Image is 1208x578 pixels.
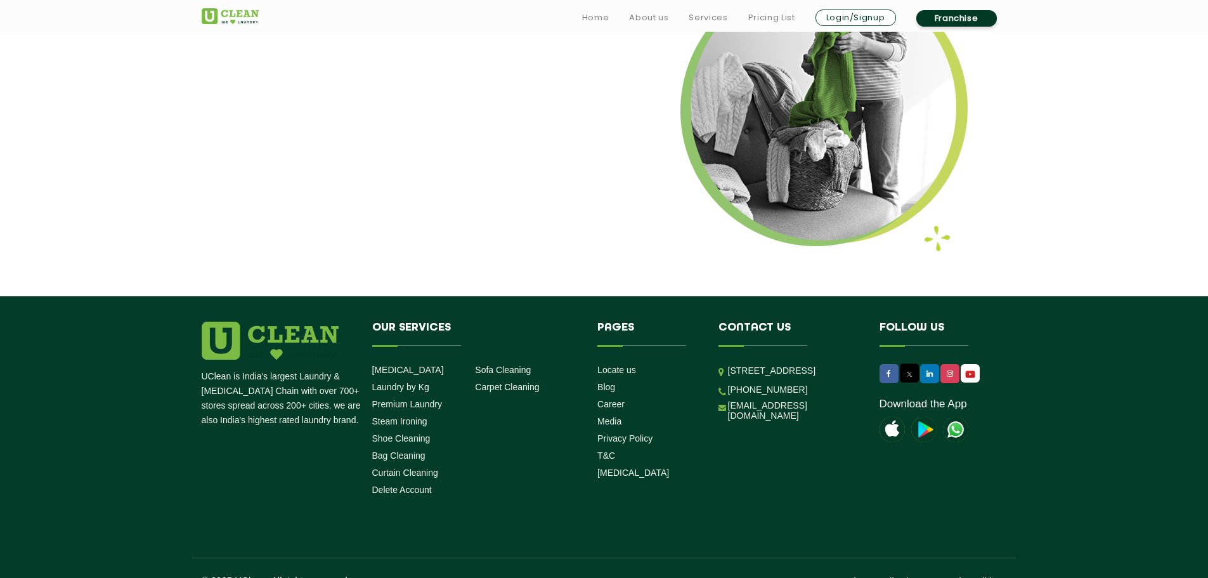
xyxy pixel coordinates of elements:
[962,367,978,381] img: UClean Laundry and Dry Cleaning
[475,382,539,392] a: Carpet Cleaning
[728,364,861,378] p: [STREET_ADDRESS]
[202,322,339,360] img: logo.png
[372,399,443,409] a: Premium Laundry
[372,485,432,495] a: Delete Account
[916,10,997,27] a: Franchise
[597,450,615,461] a: T&C
[597,468,669,478] a: [MEDICAL_DATA]
[880,322,991,346] h4: Follow us
[597,365,636,375] a: Locate us
[372,382,429,392] a: Laundry by Kg
[597,416,621,426] a: Media
[880,417,905,442] img: apple-icon.png
[475,365,531,375] a: Sofa Cleaning
[372,468,438,478] a: Curtain Cleaning
[943,417,968,442] img: UClean Laundry and Dry Cleaning
[748,10,795,25] a: Pricing List
[372,416,427,426] a: Steam Ironing
[202,369,363,428] p: UClean is India's largest Laundry & [MEDICAL_DATA] Chain with over 700+ stores spread across 200+...
[372,433,431,443] a: Shoe Cleaning
[728,384,808,395] a: [PHONE_NUMBER]
[202,8,259,24] img: UClean Laundry and Dry Cleaning
[597,433,653,443] a: Privacy Policy
[372,450,425,461] a: Bag Cleaning
[597,399,625,409] a: Career
[728,400,861,421] a: [EMAIL_ADDRESS][DOMAIN_NAME]
[597,382,615,392] a: Blog
[689,10,727,25] a: Services
[880,398,967,411] a: Download the App
[582,10,609,25] a: Home
[718,322,861,346] h4: Contact us
[629,10,668,25] a: About us
[815,10,896,26] a: Login/Signup
[372,322,579,346] h4: Our Services
[911,417,937,442] img: playstoreicon.png
[372,365,444,375] a: [MEDICAL_DATA]
[597,322,699,346] h4: Pages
